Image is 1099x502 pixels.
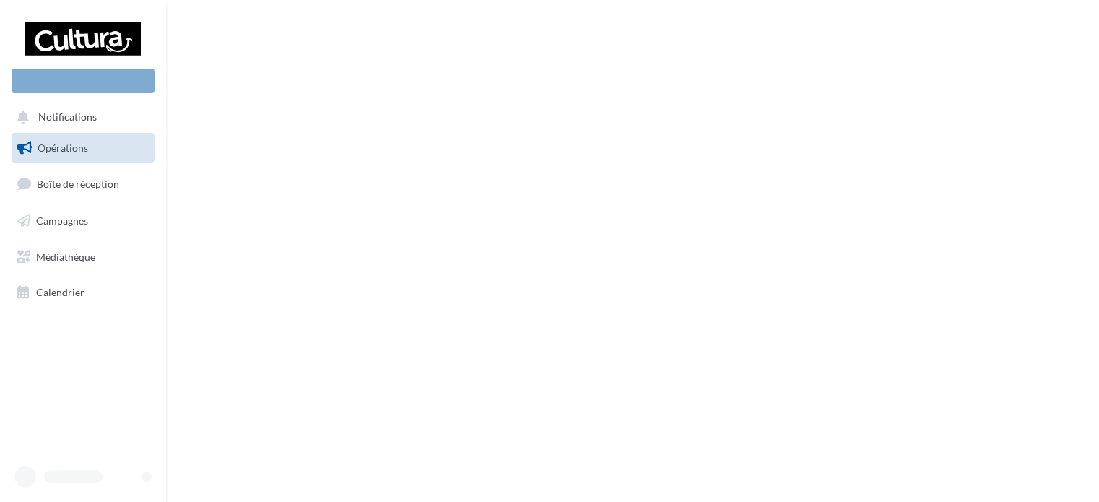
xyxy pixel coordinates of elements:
span: Médiathèque [36,250,95,262]
div: Nouvelle campagne [12,69,155,93]
a: Boîte de réception [9,168,157,199]
span: Campagnes [36,215,88,227]
span: Calendrier [36,286,84,298]
a: Médiathèque [9,242,157,272]
a: Opérations [9,133,157,163]
span: Notifications [38,111,97,124]
span: Boîte de réception [37,178,119,190]
a: Calendrier [9,277,157,308]
span: Opérations [38,142,88,154]
a: Campagnes [9,206,157,236]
